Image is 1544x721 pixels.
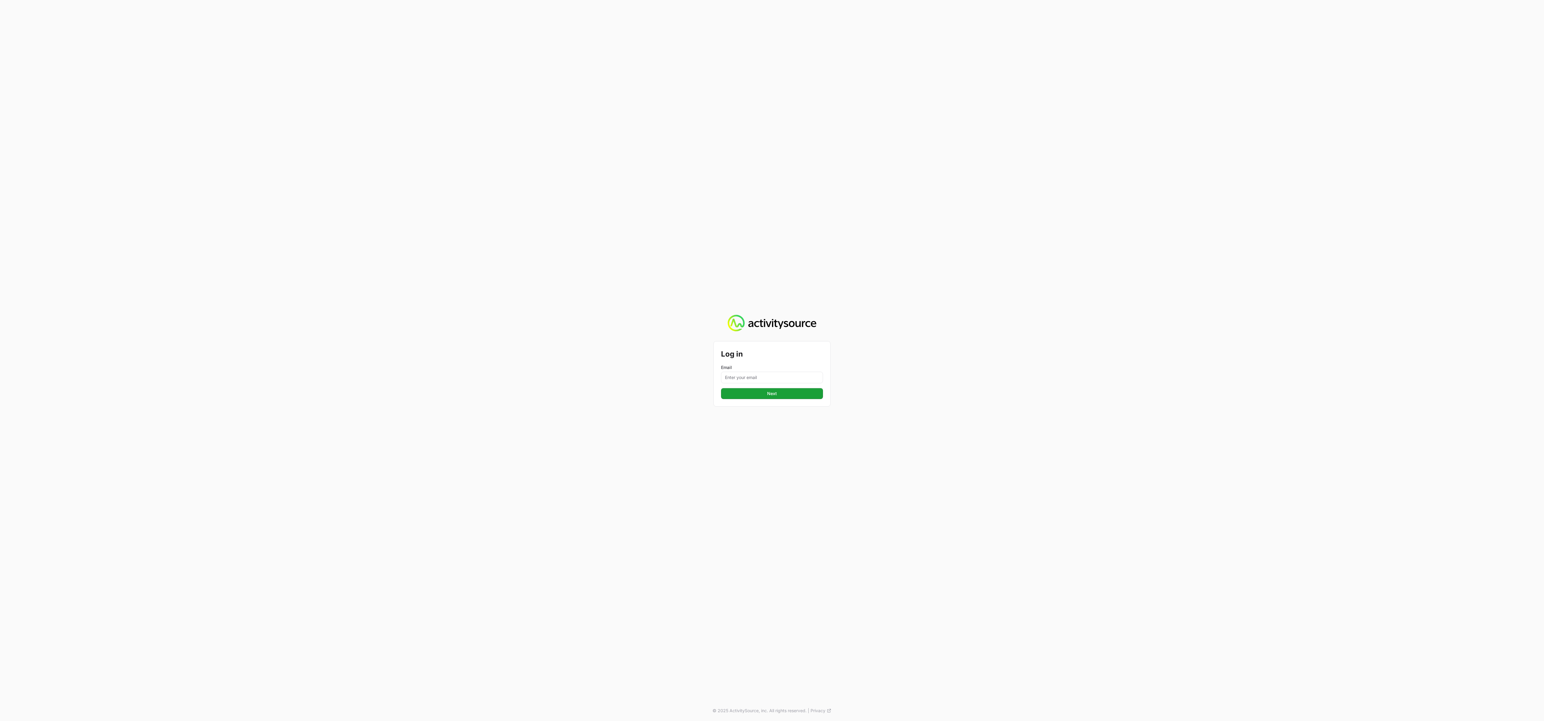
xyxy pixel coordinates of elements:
img: Activity Source [728,315,816,332]
p: © 2025 ActivitySource, inc. All rights reserved. [713,708,807,714]
h2: Log in [721,349,823,360]
button: Next [721,388,823,399]
span: | [808,708,809,714]
span: Next [767,390,777,397]
label: Email [721,364,823,371]
a: Privacy [811,708,831,714]
input: Enter your email [721,372,823,383]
